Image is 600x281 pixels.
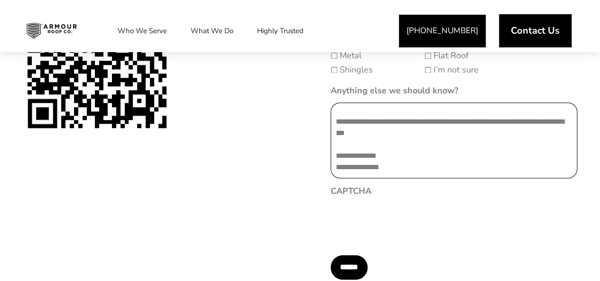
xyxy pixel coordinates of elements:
a: Contact Us [499,14,572,47]
img: Industrial and Commercial Roofing Company | Armour Roof Co. [19,19,84,43]
label: I’m not sure [434,63,479,76]
iframe: reCAPTCHA [331,203,475,240]
label: Anything else we should know? [331,85,458,96]
label: Shingles [340,63,373,76]
a: [PHONE_NUMBER] [399,15,486,47]
label: Metal [340,49,361,62]
a: Who We Serve [108,19,176,43]
a: What We Do [181,19,243,43]
a: Highly Trusted [248,19,313,43]
label: Flat Roof [434,49,469,62]
label: CAPTCHA [331,186,371,197]
span: Contact Us [511,26,560,36]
